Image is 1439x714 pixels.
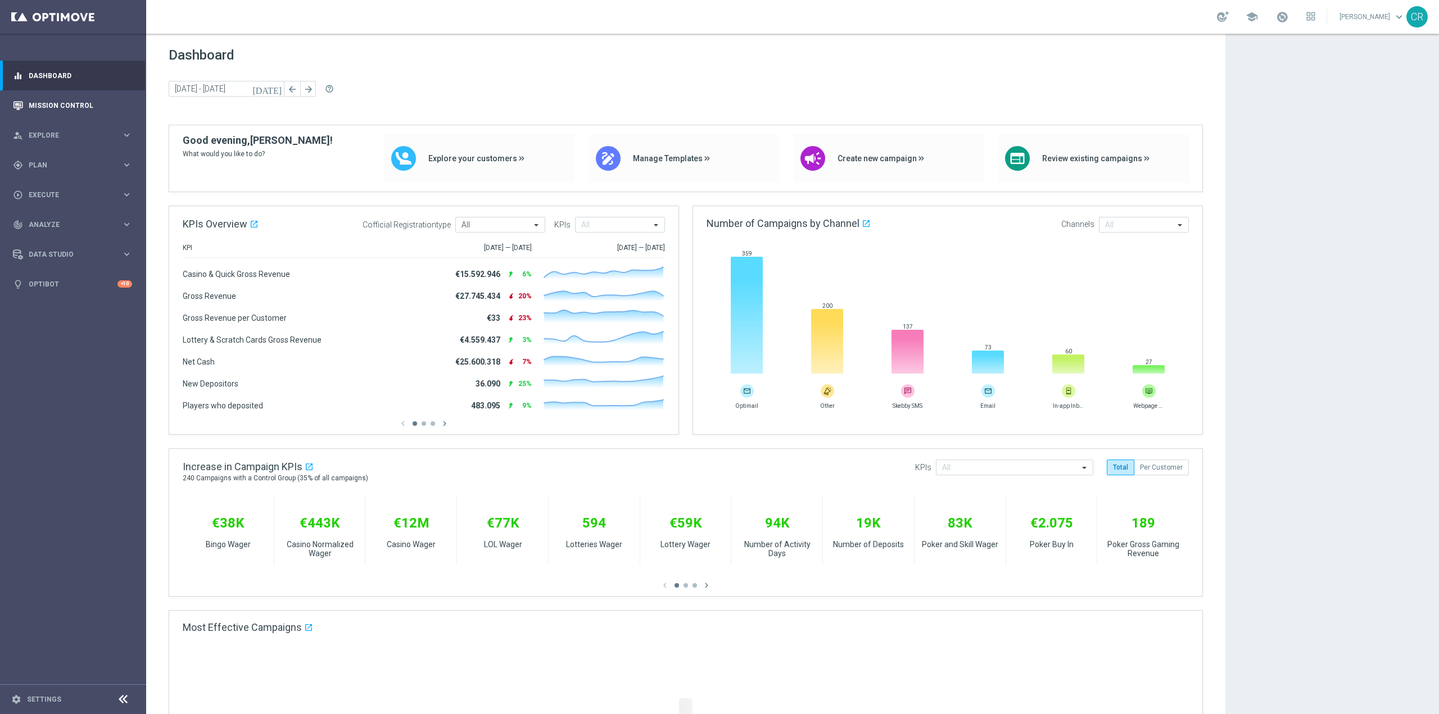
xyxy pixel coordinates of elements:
[121,160,132,170] i: keyboard_arrow_right
[13,249,121,260] div: Data Studio
[29,61,132,90] a: Dashboard
[13,269,132,299] div: Optibot
[12,250,133,259] button: Data Studio keyboard_arrow_right
[11,694,21,704] i: settings
[12,131,133,140] button: person_search Explore keyboard_arrow_right
[1338,8,1406,25] a: [PERSON_NAME]keyboard_arrow_down
[1393,11,1405,23] span: keyboard_arrow_down
[12,101,133,110] button: Mission Control
[29,192,121,198] span: Execute
[27,696,61,703] a: Settings
[13,160,23,170] i: gps_fixed
[12,220,133,229] button: track_changes Analyze keyboard_arrow_right
[1406,6,1428,28] div: CR
[121,219,132,230] i: keyboard_arrow_right
[121,249,132,260] i: keyboard_arrow_right
[121,130,132,140] i: keyboard_arrow_right
[13,90,132,120] div: Mission Control
[29,132,121,139] span: Explore
[13,130,121,140] div: Explore
[29,251,121,258] span: Data Studio
[117,280,132,288] div: +10
[13,220,23,230] i: track_changes
[1246,11,1258,23] span: school
[13,220,121,230] div: Analyze
[121,189,132,200] i: keyboard_arrow_right
[13,160,121,170] div: Plan
[13,61,132,90] div: Dashboard
[13,71,23,81] i: equalizer
[12,280,133,289] button: lightbulb Optibot +10
[29,162,121,169] span: Plan
[12,161,133,170] button: gps_fixed Plan keyboard_arrow_right
[29,269,117,299] a: Optibot
[13,279,23,289] i: lightbulb
[12,190,133,199] button: play_circle_outline Execute keyboard_arrow_right
[29,90,132,120] a: Mission Control
[29,221,121,228] span: Analyze
[12,71,133,80] button: equalizer Dashboard
[13,130,23,140] i: person_search
[13,190,121,200] div: Execute
[13,190,23,200] i: play_circle_outline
